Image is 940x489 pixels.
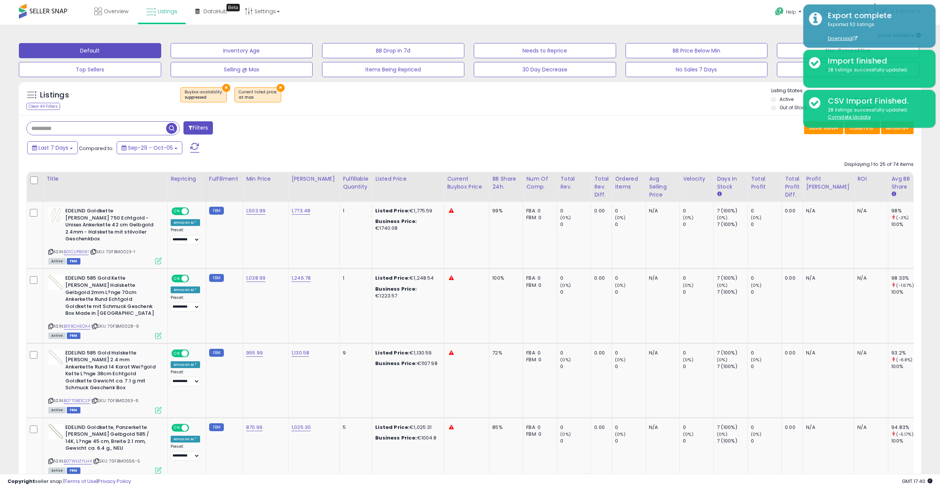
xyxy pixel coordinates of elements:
div: 7 (100%) [717,438,747,444]
span: FBM [67,333,80,339]
div: Days In Stock [717,175,744,191]
div: 1 [343,207,366,214]
a: Privacy Policy [98,478,131,485]
small: (0%) [683,431,693,437]
div: 1 [343,275,366,282]
a: 1,038.99 [246,274,265,282]
div: Clear All Filters [26,103,60,110]
div: 0 [615,350,646,356]
div: 7 (100%) [717,289,747,296]
img: 318YxAwKYWS._SL40_.jpg [48,350,63,365]
span: OFF [188,424,200,431]
a: 1,130.58 [291,349,309,357]
div: Amazon AI * [171,436,200,443]
button: BB Price Below Min [626,43,768,58]
div: N/A [649,350,674,356]
small: (0%) [751,357,761,363]
div: 100% [891,363,922,370]
button: At Max - No Sales [777,62,919,77]
div: 5 [343,424,366,431]
small: FBM [209,207,224,215]
div: 0 [615,363,646,370]
div: FBM: 0 [526,282,551,289]
div: 7 (100%) [717,221,747,228]
div: at max [239,95,277,100]
div: 0 [615,438,646,444]
small: (0%) [751,431,761,437]
span: All listings currently available for purchase on Amazon [48,258,66,265]
small: (0%) [683,215,693,221]
a: Help [769,1,809,25]
div: 98.33% [891,275,922,282]
div: 0 [751,424,781,431]
div: 0 [683,275,713,282]
div: Import finished [822,56,930,67]
small: Avg BB Share. [891,191,896,198]
div: 0.00 [594,350,606,356]
button: Columns [844,121,880,134]
span: Listings [158,8,177,15]
div: 0 [615,207,646,214]
span: Sep-29 - Oct-05 [128,144,173,152]
div: N/A [857,350,882,356]
b: EDELIND Goldkette [PERSON_NAME] 750 Echtgold - Unisex Ankerkette 42 cm Gelbgold 2.4mm - Halskette... [65,207,157,244]
button: Last 7 Days [27,141,78,154]
span: ON [172,275,182,282]
div: FBA: 0 [526,207,551,214]
div: Preset: [171,295,200,312]
div: Ordered Items [615,175,643,191]
span: | SKU: 70FBM0656-5 [93,458,140,464]
strong: Copyright [8,478,35,485]
div: Displaying 1 to 25 of 74 items [844,161,914,168]
div: 7 (100%) [717,275,747,282]
div: [PERSON_NAME] [291,175,336,183]
div: 0 [751,289,781,296]
a: Terms of Use [65,478,97,485]
small: (-1.67%) [896,282,914,288]
div: Velocity [683,175,710,183]
button: Needs to Reprice [474,43,616,58]
span: FBM [67,407,80,413]
div: 0 [683,438,713,444]
span: | SKU: 70FBM0263-6 [91,398,139,404]
span: Compared to: [79,145,114,152]
div: 9 [343,350,366,356]
span: | SKU: 70FBM0028-9 [91,323,139,329]
div: Preset: [171,444,200,461]
button: Sep-29 - Oct-05 [117,141,182,154]
small: (0%) [683,357,693,363]
div: €1740.08 [375,218,438,232]
small: (0%) [717,215,727,221]
button: Items Being Repriced [322,62,464,77]
small: (0%) [751,215,761,221]
div: 0.00 [785,350,797,356]
div: Title [46,175,164,183]
div: Current Buybox Price [447,175,486,191]
button: × [277,84,285,92]
a: 955.99 [246,349,263,357]
div: ASIN: [48,424,162,473]
div: 100% [891,289,922,296]
div: N/A [649,275,674,282]
div: 0 [683,363,713,370]
div: €1,775.59 [375,207,438,214]
div: 7 (100%) [717,424,747,431]
div: 0 [683,350,713,356]
span: FBM [67,258,80,265]
small: (0%) [717,431,727,437]
div: Preset: [171,370,200,387]
div: Avg BB Share [891,175,919,191]
span: | SKU: 70FBM0023-1 [90,249,135,255]
div: seller snap | | [8,478,131,485]
div: 28 listings successfully updated. [822,67,930,74]
small: (0%) [717,357,727,363]
div: Profit [PERSON_NAME] [806,175,851,191]
button: Selling @ Max [171,62,313,77]
div: 0 [683,289,713,296]
small: (0%) [560,282,571,288]
button: No Sales 7 Days [626,62,768,77]
a: B018CHEOA4 [64,323,90,330]
div: 0 [560,438,591,444]
div: €1,130.59 [375,350,438,356]
div: FBA: 0 [526,275,551,282]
